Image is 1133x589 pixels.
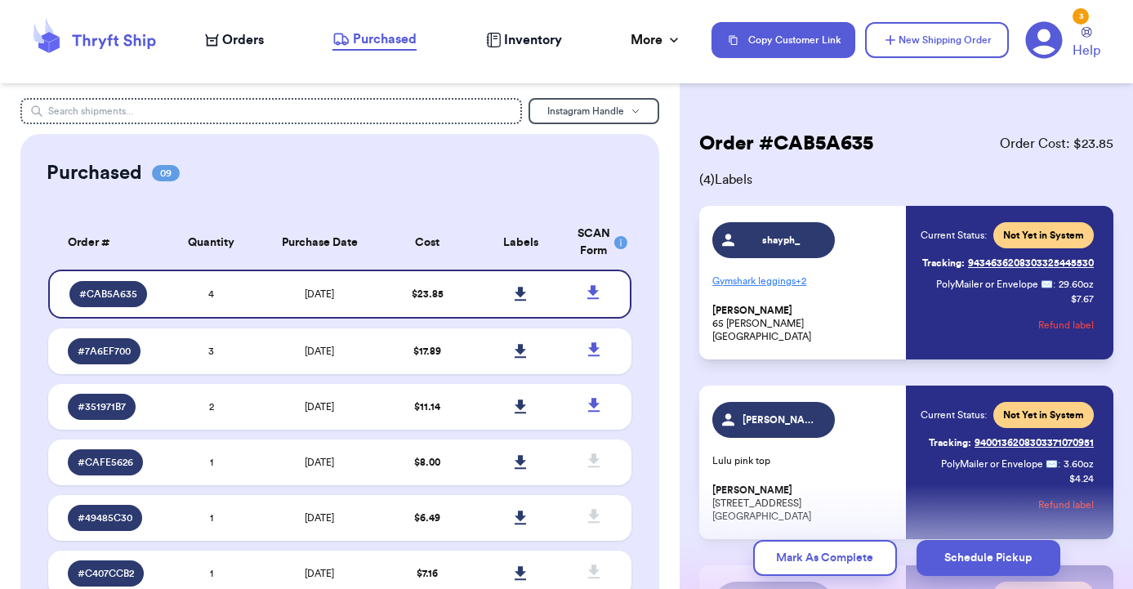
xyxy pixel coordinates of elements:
[922,257,965,270] span: Tracking:
[743,234,820,247] span: shayph_
[1073,8,1089,25] div: 3
[941,459,1058,469] span: PolyMailer or Envelope ✉️
[1038,487,1094,523] button: Refund label
[743,413,820,426] span: [PERSON_NAME].card
[414,513,440,523] span: $ 6.49
[712,484,792,497] span: [PERSON_NAME]
[922,250,1094,276] a: Tracking:9434636208303325445530
[79,288,137,301] span: # CAB5A635
[305,513,334,523] span: [DATE]
[78,345,131,358] span: # 7A6EF700
[1073,41,1100,60] span: Help
[1000,134,1113,154] span: Order Cost: $ 23.85
[47,160,142,186] h2: Purchased
[222,30,264,50] span: Orders
[152,165,180,181] span: 09
[529,98,659,124] button: Instagram Handle
[796,276,806,286] span: + 2
[486,30,562,50] a: Inventory
[417,569,438,578] span: $ 7.16
[699,170,1113,190] span: ( 4 ) Labels
[210,513,213,523] span: 1
[921,408,987,422] span: Current Status:
[1069,472,1094,485] p: $ 4.24
[414,457,440,467] span: $ 8.00
[332,29,417,51] a: Purchased
[208,289,214,299] span: 4
[1073,27,1100,60] a: Help
[547,106,624,116] span: Instagram Handle
[413,346,441,356] span: $ 17.89
[699,131,873,157] h2: Order # CAB5A635
[353,29,417,49] span: Purchased
[305,289,334,299] span: [DATE]
[208,346,214,356] span: 3
[578,225,613,260] div: SCAN Form
[78,567,134,580] span: # C407CCB2
[921,229,987,242] span: Current Status:
[712,304,896,343] p: 65 [PERSON_NAME] [GEOGRAPHIC_DATA]
[1058,457,1060,471] span: :
[865,22,1009,58] button: New Shipping Order
[712,305,792,317] span: [PERSON_NAME]
[78,511,132,524] span: # 49485C30
[712,484,896,523] p: [STREET_ADDRESS] [GEOGRAPHIC_DATA]
[381,216,474,270] th: Cost
[165,216,258,270] th: Quantity
[48,216,165,270] th: Order #
[1003,229,1084,242] span: Not Yet in System
[210,457,213,467] span: 1
[305,346,334,356] span: [DATE]
[78,456,133,469] span: # CAFE5626
[1071,292,1094,306] p: $ 7.67
[205,30,264,50] a: Orders
[936,279,1053,289] span: PolyMailer or Envelope ✉️
[753,540,897,576] button: Mark As Complete
[305,457,334,467] span: [DATE]
[78,400,126,413] span: # 351971B7
[1064,457,1094,471] span: 3.60 oz
[209,402,214,412] span: 2
[1003,408,1084,422] span: Not Yet in System
[712,268,896,294] p: Gymshark leggings
[258,216,381,270] th: Purchase Date
[929,436,971,449] span: Tracking:
[712,454,896,467] p: Lulu pink top
[414,402,440,412] span: $ 11.14
[305,402,334,412] span: [DATE]
[929,430,1094,456] a: Tracking:9400136208303371070951
[1025,21,1063,59] a: 3
[711,22,855,58] button: Copy Customer Link
[474,216,567,270] th: Labels
[412,289,444,299] span: $ 23.85
[917,540,1060,576] button: Schedule Pickup
[1053,278,1055,291] span: :
[1059,278,1094,291] span: 29.60 oz
[20,98,522,124] input: Search shipments...
[305,569,334,578] span: [DATE]
[210,569,213,578] span: 1
[631,30,682,50] div: More
[504,30,562,50] span: Inventory
[1038,307,1094,343] button: Refund label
